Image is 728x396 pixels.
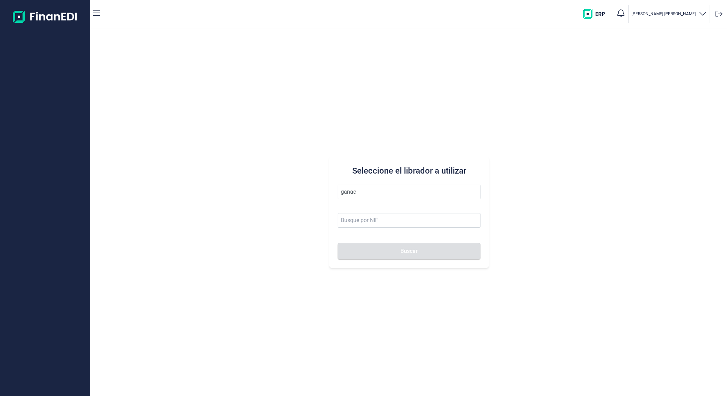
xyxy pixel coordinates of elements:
[338,185,480,199] input: Seleccione la razón social
[632,9,707,19] button: [PERSON_NAME] [PERSON_NAME]
[338,213,480,228] input: Busque por NIF
[338,165,480,176] h3: Seleccione el librador a utilizar
[13,6,78,28] img: Logo de aplicación
[583,9,610,19] img: erp
[338,243,480,259] button: Buscar
[632,11,696,17] p: [PERSON_NAME] [PERSON_NAME]
[400,248,418,254] span: Buscar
